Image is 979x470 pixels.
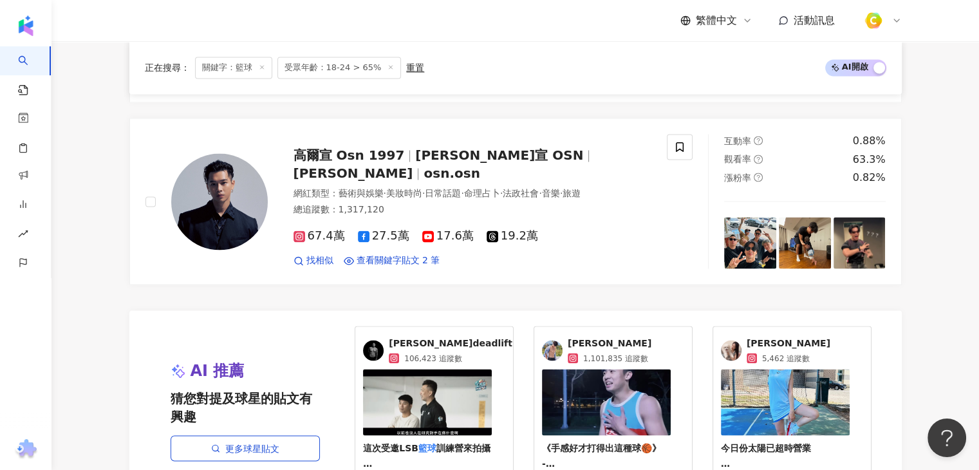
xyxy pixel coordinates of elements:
span: 正在搜尋 ： [145,62,190,73]
a: KOL Avatar[PERSON_NAME]deadlift106,423 追蹤數 [363,337,505,364]
span: · [461,188,463,198]
a: KOL Avatar[PERSON_NAME]5,462 追蹤數 [721,337,863,364]
span: osn.osn [424,165,480,181]
span: 音樂 [542,188,560,198]
span: · [500,188,503,198]
img: KOL Avatar [363,340,384,361]
span: 美妝時尚 [386,188,422,198]
a: 查看關鍵字貼文 2 筆 [344,254,440,267]
span: 命理占卜 [464,188,500,198]
img: post-image [834,217,886,269]
img: post-image [724,217,776,269]
span: · [384,188,386,198]
span: 互動率 [724,136,751,146]
div: 0.88% [853,134,886,148]
span: [PERSON_NAME]deadlift [389,337,512,350]
div: 重置 [406,62,424,73]
span: [PERSON_NAME] [294,165,413,181]
span: question-circle [754,173,763,182]
span: rise [18,221,28,250]
img: %E6%96%B9%E5%BD%A2%E7%B4%94.png [861,8,886,33]
a: 更多球星貼文 [171,435,320,461]
span: [PERSON_NAME]宣 OSN [415,147,583,163]
span: 猜您對提及球星的貼文有興趣 [171,389,320,425]
span: question-circle [754,155,763,164]
a: KOL Avatar[PERSON_NAME]1,101,835 追蹤數 [542,337,684,364]
span: 找相似 [306,254,333,267]
span: · [539,188,541,198]
span: 受眾年齡：18-24 > 65% [277,57,402,79]
span: 旅遊 [563,188,581,198]
span: 67.4萬 [294,229,345,243]
img: chrome extension [14,439,39,460]
span: 觀看率 [724,154,751,164]
span: 日常話題 [425,188,461,198]
span: · [422,188,425,198]
span: 19.2萬 [487,229,538,243]
span: 高爾宣 Osn 1997 [294,147,405,163]
div: 63.3% [853,153,886,167]
img: post-image [779,217,831,269]
span: 法政社會 [503,188,539,198]
img: KOL Avatar [542,340,563,361]
span: 繁體中文 [696,14,737,28]
span: 106,423 追蹤數 [404,352,462,364]
a: search [18,46,44,97]
img: KOL Avatar [171,153,268,250]
span: 活動訊息 [794,14,835,26]
mark: 籃球 [418,442,436,453]
iframe: Help Scout Beacon - Open [928,418,966,457]
span: · [560,188,563,198]
span: 查看關鍵字貼文 2 筆 [357,254,440,267]
span: question-circle [754,136,763,145]
div: 0.82% [853,171,886,185]
img: KOL Avatar [721,340,741,361]
span: 藝術與娛樂 [339,188,384,198]
span: [PERSON_NAME] [747,337,830,350]
span: 關鍵字：籃球 [195,57,272,79]
span: 17.6萬 [422,229,474,243]
a: KOL Avatar高爾宣 Osn 1997[PERSON_NAME]宣 OSN[PERSON_NAME]osn.osn網紅類型：藝術與娛樂·美妝時尚·日常話題·命理占卜·法政社會·音樂·旅遊總... [129,118,902,285]
span: [PERSON_NAME] [568,337,651,350]
span: 這次受邀LSB [363,442,418,453]
div: 總追蹤數 ： 1,317,120 [294,203,652,216]
span: 1,101,835 追蹤數 [583,352,648,364]
span: AI 推薦 [191,360,245,382]
div: 網紅類型 ： [294,187,652,200]
span: 5,462 追蹤數 [762,352,810,364]
img: logo icon [15,15,36,36]
span: 27.5萬 [358,229,409,243]
a: 找相似 [294,254,333,267]
span: 漲粉率 [724,173,751,183]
